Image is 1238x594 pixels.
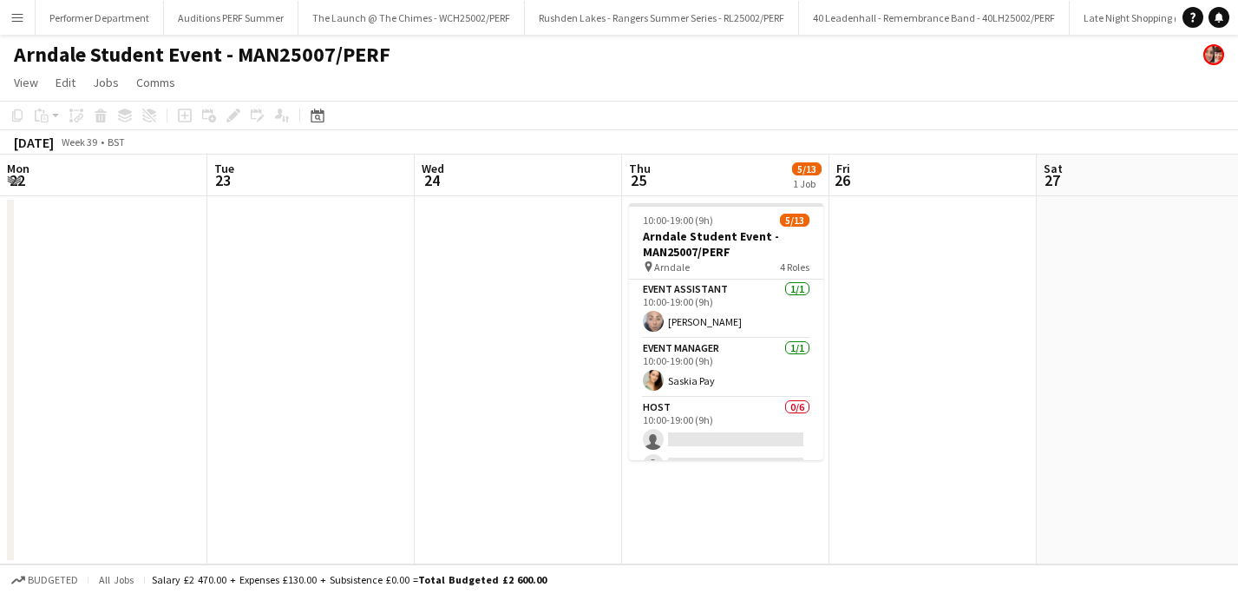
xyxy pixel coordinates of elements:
[7,71,45,94] a: View
[629,398,823,583] app-card-role: Host0/610:00-19:00 (9h)
[1044,161,1063,176] span: Sat
[36,1,164,35] button: Performer Department
[1041,170,1063,190] span: 27
[834,170,850,190] span: 26
[86,71,126,94] a: Jobs
[793,177,821,190] div: 1 Job
[525,1,799,35] button: Rushden Lakes - Rangers Summer Series - RL25002/PERF
[214,161,234,176] span: Tue
[654,261,690,274] span: Arndale
[9,571,81,590] button: Budgeted
[49,71,82,94] a: Edit
[298,1,525,35] button: The Launch @ The Chimes - WCH25002/PERF
[7,161,29,176] span: Mon
[108,135,125,148] div: BST
[212,170,234,190] span: 23
[129,71,182,94] a: Comms
[14,134,54,151] div: [DATE]
[629,161,651,176] span: Thu
[799,1,1070,35] button: 40 Leadenhall - Remembrance Band - 40LH25002/PERF
[57,135,101,148] span: Week 39
[422,161,444,176] span: Wed
[28,574,78,586] span: Budgeted
[136,75,175,90] span: Comms
[643,214,713,227] span: 10:00-19:00 (9h)
[56,75,75,90] span: Edit
[4,170,29,190] span: 22
[418,573,547,586] span: Total Budgeted £2 600.00
[780,261,809,274] span: 4 Roles
[629,228,823,260] h3: Arndale Student Event - MAN25007/PERF
[164,1,298,35] button: Auditions PERF Summer
[14,75,38,90] span: View
[629,280,823,339] app-card-role: Event Assistant1/110:00-19:00 (9h)[PERSON_NAME]
[14,42,390,68] h1: Arndale Student Event - MAN25007/PERF
[792,162,822,175] span: 5/13
[1203,44,1224,65] app-user-avatar: Performer Department
[629,339,823,398] app-card-role: Event Manager1/110:00-19:00 (9h)Saskia Pay
[419,170,444,190] span: 24
[836,161,850,176] span: Fri
[152,573,547,586] div: Salary £2 470.00 + Expenses £130.00 + Subsistence £0.00 =
[780,214,809,227] span: 5/13
[95,573,137,586] span: All jobs
[93,75,119,90] span: Jobs
[626,170,651,190] span: 25
[629,203,823,460] app-job-card: 10:00-19:00 (9h)5/13Arndale Student Event - MAN25007/PERF Arndale4 RolesEvent Assistant1/110:00-1...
